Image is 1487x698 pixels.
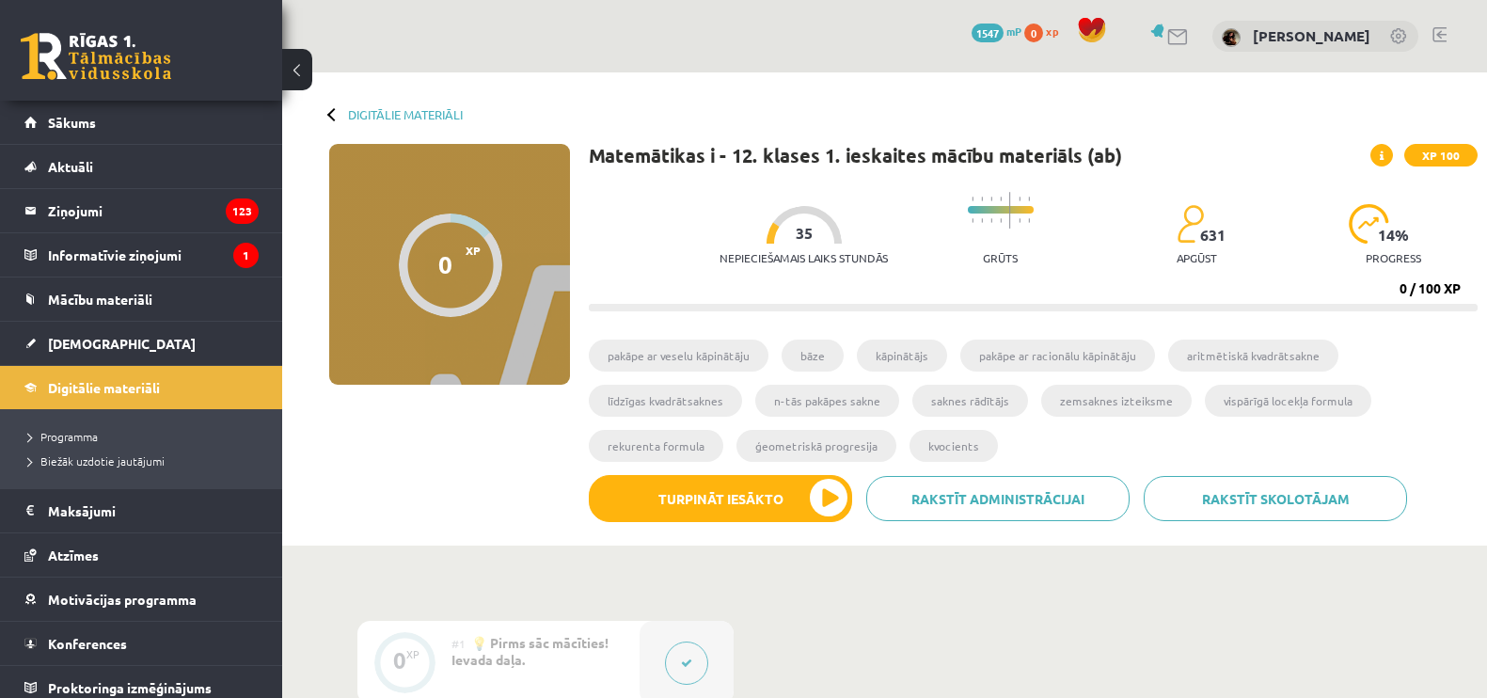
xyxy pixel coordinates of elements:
span: 35 [796,225,813,242]
li: kāpinātājs [857,340,947,372]
span: xp [1046,24,1058,39]
span: mP [1006,24,1021,39]
a: Informatīvie ziņojumi1 [24,233,259,277]
a: Sākums [24,101,259,144]
img: icon-short-line-57e1e144782c952c97e751825c79c345078a6d821885a25fce030b3d8c18986b.svg [981,218,983,223]
a: Motivācijas programma [24,578,259,621]
img: icon-short-line-57e1e144782c952c97e751825c79c345078a6d821885a25fce030b3d8c18986b.svg [1019,218,1020,223]
p: apgūst [1177,251,1217,264]
a: Rīgas 1. Tālmācības vidusskola [21,33,171,80]
i: 123 [226,198,259,224]
li: aritmētiskā kvadrātsakne [1168,340,1338,372]
a: Aktuāli [24,145,259,188]
a: Mācību materiāli [24,278,259,321]
li: līdzīgas kvadrātsaknes [589,385,742,417]
a: Atzīmes [24,533,259,577]
span: Biežāk uzdotie jautājumi [28,453,165,468]
li: kvocients [910,430,998,462]
a: Digitālie materiāli [24,366,259,409]
span: 0 [1024,24,1043,42]
span: Motivācijas programma [48,591,197,608]
div: XP [406,649,419,659]
span: Atzīmes [48,547,99,563]
img: icon-short-line-57e1e144782c952c97e751825c79c345078a6d821885a25fce030b3d8c18986b.svg [972,218,973,223]
img: icon-short-line-57e1e144782c952c97e751825c79c345078a6d821885a25fce030b3d8c18986b.svg [1019,197,1020,201]
p: Nepieciešamais laiks stundās [720,251,888,264]
span: Digitālie materiāli [48,379,160,396]
legend: Ziņojumi [48,189,259,232]
img: icon-short-line-57e1e144782c952c97e751825c79c345078a6d821885a25fce030b3d8c18986b.svg [1000,218,1002,223]
span: XP 100 [1404,144,1478,167]
span: [DEMOGRAPHIC_DATA] [48,335,196,352]
a: 1547 mP [972,24,1021,39]
span: XP [466,244,481,257]
img: icon-short-line-57e1e144782c952c97e751825c79c345078a6d821885a25fce030b3d8c18986b.svg [1028,197,1030,201]
legend: Informatīvie ziņojumi [48,233,259,277]
span: Proktoringa izmēģinājums [48,679,212,696]
a: Konferences [24,622,259,665]
li: rekurenta formula [589,430,723,462]
button: Turpināt iesākto [589,475,852,522]
img: icon-short-line-57e1e144782c952c97e751825c79c345078a6d821885a25fce030b3d8c18986b.svg [981,197,983,201]
li: vispārīgā locekļa formula [1205,385,1371,417]
i: 1 [233,243,259,268]
legend: Maksājumi [48,489,259,532]
img: Džesika Ļeonoviča [1222,28,1241,47]
span: Konferences [48,635,127,652]
li: pakāpe ar veselu kāpinātāju [589,340,768,372]
li: ģeometriskā progresija [736,430,896,462]
a: Ziņojumi123 [24,189,259,232]
div: 0 [438,250,452,278]
a: Programma [28,428,263,445]
span: 1547 [972,24,1004,42]
span: 631 [1200,227,1226,244]
a: Biežāk uzdotie jautājumi [28,452,263,469]
h1: Matemātikas i - 12. klases 1. ieskaites mācību materiāls (ab) [589,144,1122,167]
li: zemsaknes izteiksme [1041,385,1192,417]
img: icon-short-line-57e1e144782c952c97e751825c79c345078a6d821885a25fce030b3d8c18986b.svg [1000,197,1002,201]
span: Sākums [48,114,96,131]
a: [DEMOGRAPHIC_DATA] [24,322,259,365]
a: Maksājumi [24,489,259,532]
p: Grūts [983,251,1018,264]
a: Rakstīt skolotājam [1144,476,1407,521]
img: icon-short-line-57e1e144782c952c97e751825c79c345078a6d821885a25fce030b3d8c18986b.svg [972,197,973,201]
img: icon-short-line-57e1e144782c952c97e751825c79c345078a6d821885a25fce030b3d8c18986b.svg [990,197,992,201]
span: #1 [451,636,466,651]
span: 14 % [1378,227,1410,244]
p: progress [1366,251,1421,264]
li: saknes rādītājs [912,385,1028,417]
img: icon-long-line-d9ea69661e0d244f92f715978eff75569469978d946b2353a9bb055b3ed8787d.svg [1009,192,1011,229]
a: Rakstīt administrācijai [866,476,1130,521]
span: Programma [28,429,98,444]
span: Mācību materiāli [48,291,152,308]
span: 💡 Pirms sāc mācīties! Ievada daļa. [451,634,609,668]
img: icon-short-line-57e1e144782c952c97e751825c79c345078a6d821885a25fce030b3d8c18986b.svg [990,218,992,223]
li: n-tās pakāpes sakne [755,385,899,417]
li: bāze [782,340,844,372]
a: [PERSON_NAME] [1253,26,1370,45]
li: pakāpe ar racionālu kāpinātāju [960,340,1155,372]
img: icon-short-line-57e1e144782c952c97e751825c79c345078a6d821885a25fce030b3d8c18986b.svg [1028,218,1030,223]
a: 0 xp [1024,24,1068,39]
a: Digitālie materiāli [348,107,463,121]
img: icon-progress-161ccf0a02000e728c5f80fcf4c31c7af3da0e1684b2b1d7c360e028c24a22f1.svg [1349,204,1389,244]
span: Aktuāli [48,158,93,175]
img: students-c634bb4e5e11cddfef0936a35e636f08e4e9abd3cc4e673bd6f9a4125e45ecb1.svg [1177,204,1204,244]
div: 0 [393,652,406,669]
